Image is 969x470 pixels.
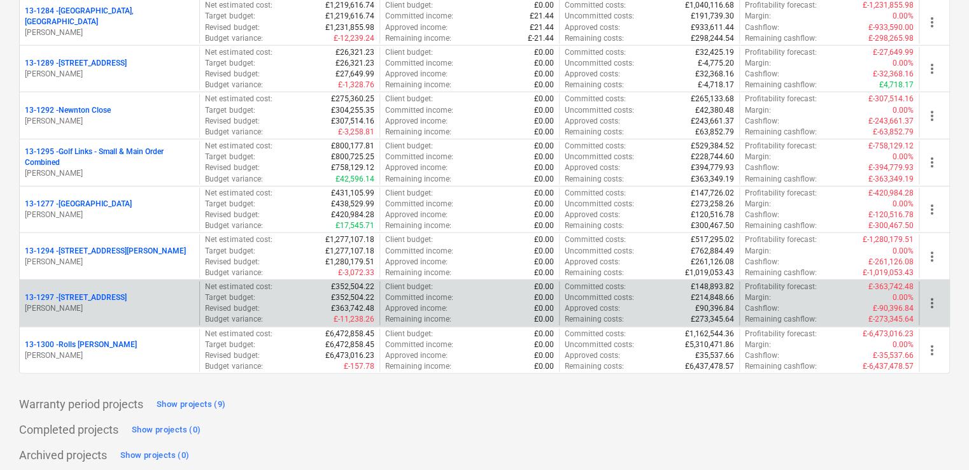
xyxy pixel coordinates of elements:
p: Approved income : [385,162,448,173]
p: Committed costs : [565,47,626,58]
p: Archived projects [19,448,107,463]
p: 0.00% [893,11,914,22]
div: 13-1284 -[GEOGRAPHIC_DATA], [GEOGRAPHIC_DATA][PERSON_NAME] [25,6,194,38]
p: Cashflow : [745,350,779,361]
p: Remaining cashflow : [745,361,817,372]
p: Committed income : [385,152,453,162]
p: £-3,258.81 [338,127,374,138]
p: £191,739.30 [691,11,734,22]
p: Target budget : [205,11,255,22]
div: 13-1295 -Golf Links - Small & Main Order Combined[PERSON_NAME] [25,146,194,179]
p: Client budget : [385,188,433,199]
p: Target budget : [205,152,255,162]
p: Client budget : [385,94,433,104]
p: 0.00% [893,292,914,303]
p: £-63,852.79 [873,127,914,138]
p: Revised budget : [205,69,259,80]
p: £-6,473,016.23 [863,329,914,339]
div: Show projects (0) [132,423,201,438]
p: £0.00 [534,94,554,104]
span: more_vert [924,15,940,30]
p: £300,467.50 [691,220,734,231]
p: 13-1294 - [STREET_ADDRESS][PERSON_NAME] [25,246,186,257]
p: Remaining income : [385,127,451,138]
p: Target budget : [205,105,255,116]
p: £0.00 [534,246,554,257]
p: Remaining income : [385,33,451,44]
p: Client budget : [385,234,433,245]
p: Remaining costs : [565,220,624,231]
p: £-90,396.84 [873,303,914,314]
p: Margin : [745,105,771,116]
p: Remaining costs : [565,80,624,90]
p: £42,380.48 [695,105,734,116]
p: £21.44 [530,22,554,33]
p: £0.00 [534,58,554,69]
p: Approved costs : [565,303,620,314]
p: Margin : [745,339,771,350]
p: £-1,019,053.43 [863,267,914,278]
p: Budget variance : [205,220,262,231]
p: Margin : [745,292,771,303]
p: Committed income : [385,58,453,69]
p: [PERSON_NAME] [25,116,194,127]
p: £0.00 [534,361,554,372]
p: Committed income : [385,292,453,303]
p: 13-1289 - [STREET_ADDRESS] [25,58,127,69]
p: Target budget : [205,58,255,69]
p: Budget variance : [205,80,262,90]
p: £420,984.28 [331,210,374,220]
p: £0.00 [534,329,554,339]
p: Cashflow : [745,116,779,127]
p: Remaining costs : [565,361,624,372]
p: Profitability forecast : [745,188,817,199]
p: £273,345.64 [691,314,734,325]
p: Uncommitted costs : [565,58,634,69]
p: Cashflow : [745,210,779,220]
p: 13-1295 - Golf Links - Small & Main Order Combined [25,146,194,168]
p: Remaining cashflow : [745,220,817,231]
p: £0.00 [534,141,554,152]
p: 13-1277 - [GEOGRAPHIC_DATA] [25,199,132,210]
p: Approved costs : [565,116,620,127]
p: Approved income : [385,210,448,220]
span: more_vert [924,343,940,358]
p: Margin : [745,246,771,257]
p: £1,280,179.51 [325,257,374,267]
div: 13-1277 -[GEOGRAPHIC_DATA][PERSON_NAME] [25,199,194,220]
p: £6,437,478.57 [685,361,734,372]
div: Show projects (0) [120,448,189,463]
p: Remaining costs : [565,174,624,185]
p: Revised budget : [205,22,259,33]
p: £0.00 [534,152,554,162]
p: £0.00 [534,127,554,138]
p: £0.00 [534,292,554,303]
p: £-4,775.20 [698,58,734,69]
p: £-300,467.50 [868,220,914,231]
p: 13-1297 - [STREET_ADDRESS] [25,292,127,303]
p: Committed costs : [565,329,626,339]
p: £275,360.25 [331,94,374,104]
p: £148,893.82 [691,281,734,292]
p: Approved income : [385,303,448,314]
p: Margin : [745,199,771,210]
p: Profitability forecast : [745,141,817,152]
p: Committed income : [385,105,453,116]
p: £32,368.16 [695,69,734,80]
p: £120,516.78 [691,210,734,220]
span: more_vert [924,296,940,311]
span: more_vert [924,108,940,124]
p: Approved costs : [565,162,620,173]
p: £6,472,858.45 [325,329,374,339]
p: £0.00 [534,281,554,292]
p: Net estimated cost : [205,329,272,339]
p: Client budget : [385,47,433,58]
p: £363,742.48 [331,303,374,314]
p: £352,504.22 [331,292,374,303]
p: £-420,984.28 [868,188,914,199]
p: £243,661.37 [691,116,734,127]
p: Remaining income : [385,80,451,90]
p: Cashflow : [745,303,779,314]
p: £0.00 [534,47,554,58]
p: [PERSON_NAME] [25,350,194,361]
